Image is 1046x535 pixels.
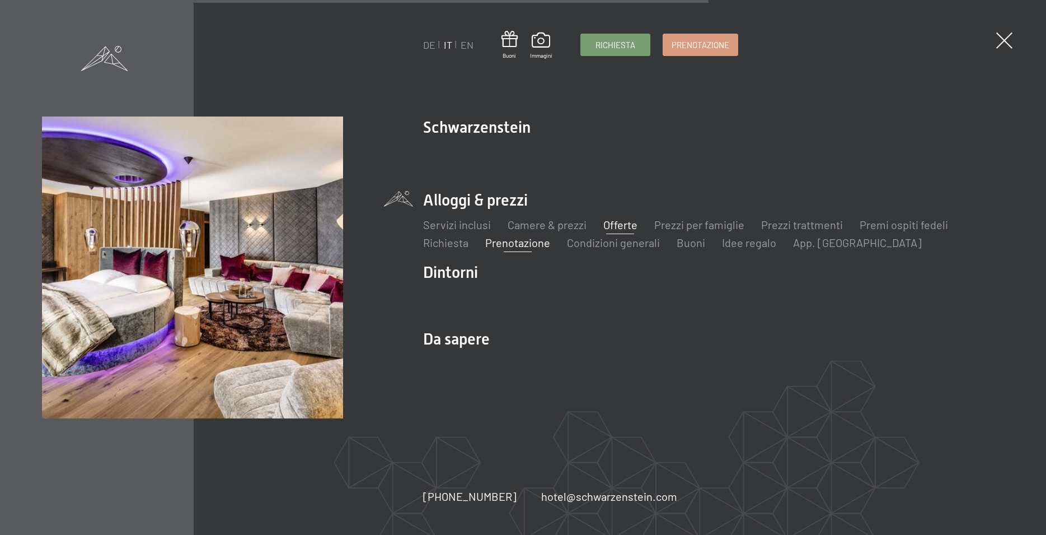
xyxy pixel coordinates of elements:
span: Immagini [530,52,552,59]
a: Prenotazione [663,34,738,55]
a: IT [444,39,452,51]
span: Prenotazione [672,39,729,51]
span: Richiesta [595,39,635,51]
a: App. [GEOGRAPHIC_DATA] [793,236,922,249]
a: Servizi inclusi [423,218,491,231]
a: Prezzi per famiglie [654,218,744,231]
span: [PHONE_NUMBER] [423,490,517,503]
a: Idee regalo [722,236,776,249]
a: hotel@schwarzenstein.com [541,489,677,504]
a: EN [461,39,473,51]
span: Buoni [501,52,518,59]
a: Buoni [677,236,705,249]
a: Buoni [501,31,518,59]
a: Richiesta [423,236,468,249]
a: Condizioni generali [567,236,660,249]
a: Prezzi trattmenti [761,218,843,231]
a: DE [423,39,435,51]
a: [PHONE_NUMBER] [423,489,517,504]
a: Prenotazione [485,236,550,249]
a: Richiesta [581,34,650,55]
a: Offerte [603,218,637,231]
a: Premi ospiti fedeli [860,218,948,231]
a: Immagini [530,32,552,59]
a: Camere & prezzi [508,218,587,231]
